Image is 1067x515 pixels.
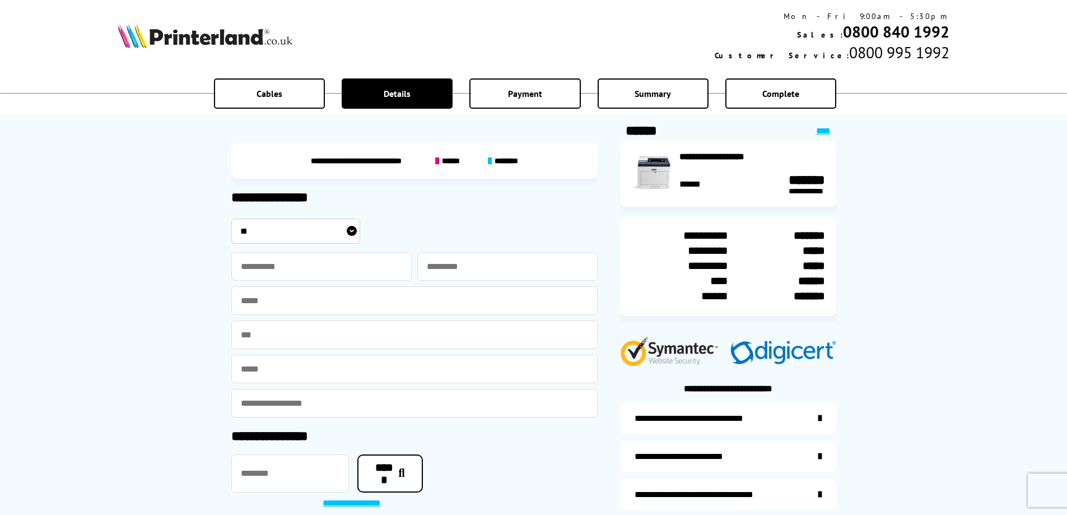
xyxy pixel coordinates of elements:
[715,50,849,61] span: Customer Service:
[762,88,799,99] span: Complete
[635,88,671,99] span: Summary
[620,479,836,510] a: additional-cables
[118,24,292,48] img: Printerland Logo
[849,42,949,63] span: 0800 995 1992
[797,30,843,40] span: Sales:
[620,402,836,434] a: additional-ink
[508,88,542,99] span: Payment
[843,21,949,42] a: 0800 840 1992
[715,11,949,21] div: Mon - Fri 9:00am - 5:30pm
[620,440,836,472] a: items-arrive
[384,88,411,99] span: Details
[257,88,282,99] span: Cables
